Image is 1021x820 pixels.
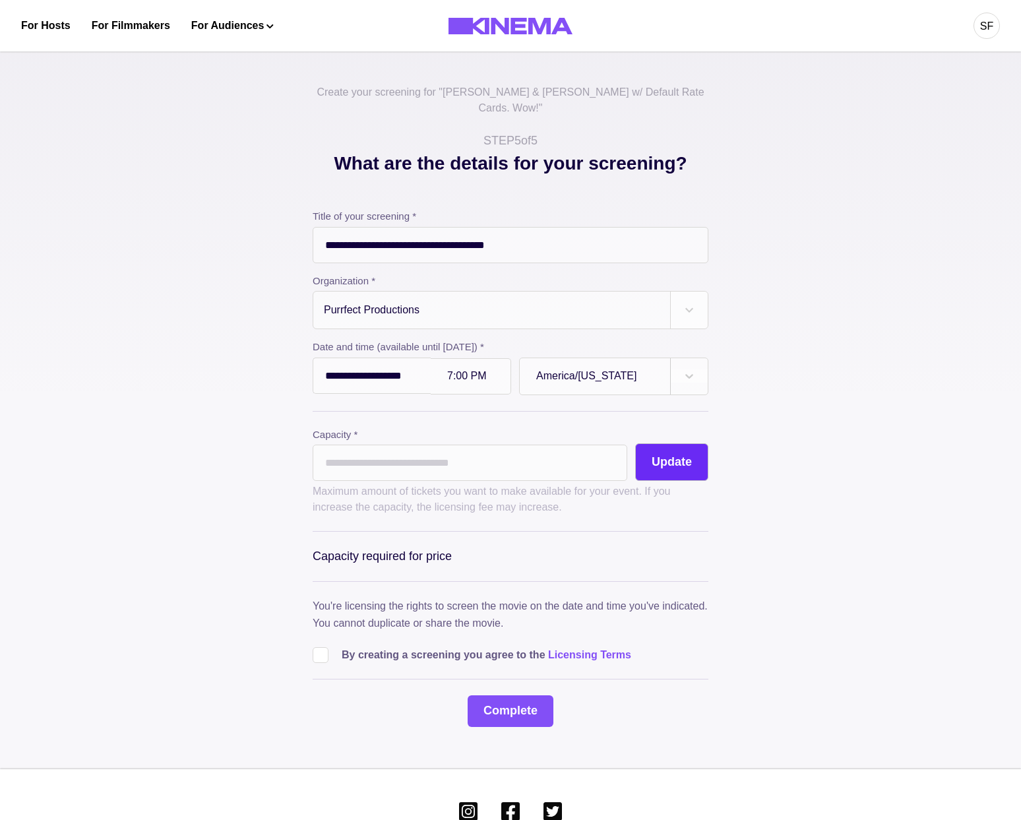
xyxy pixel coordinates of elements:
p: By creating a screening you agree to the [342,647,631,663]
p: STEP 5 of 5 [483,132,538,150]
p: Create your screening for " [PERSON_NAME] & [PERSON_NAME] w/ Default Rate Cards. Wow! " [313,84,708,132]
a: For Filmmakers [92,18,170,34]
p: You're licensing the rights to screen the movie on the date and time you've indicated. You cannot... [313,598,708,631]
button: Complete [468,695,553,727]
div: Purrfect Productions [324,302,419,318]
button: For Audiences [191,18,274,34]
button: Update [635,443,708,481]
label: Capacity * [313,427,627,443]
div: SF [980,18,993,34]
p: Maximum amount of tickets you want to make available for your event. If you increase the capacity... [313,484,708,515]
label: Organization * [313,274,700,289]
a: For Hosts [21,18,71,34]
label: Title of your screening * [313,209,708,224]
a: Licensing Terms [548,649,631,660]
label: Date and time (available until [DATE]) * [313,340,700,355]
p: What are the details for your screening? [334,150,687,209]
p: Capacity required for price [313,548,708,565]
